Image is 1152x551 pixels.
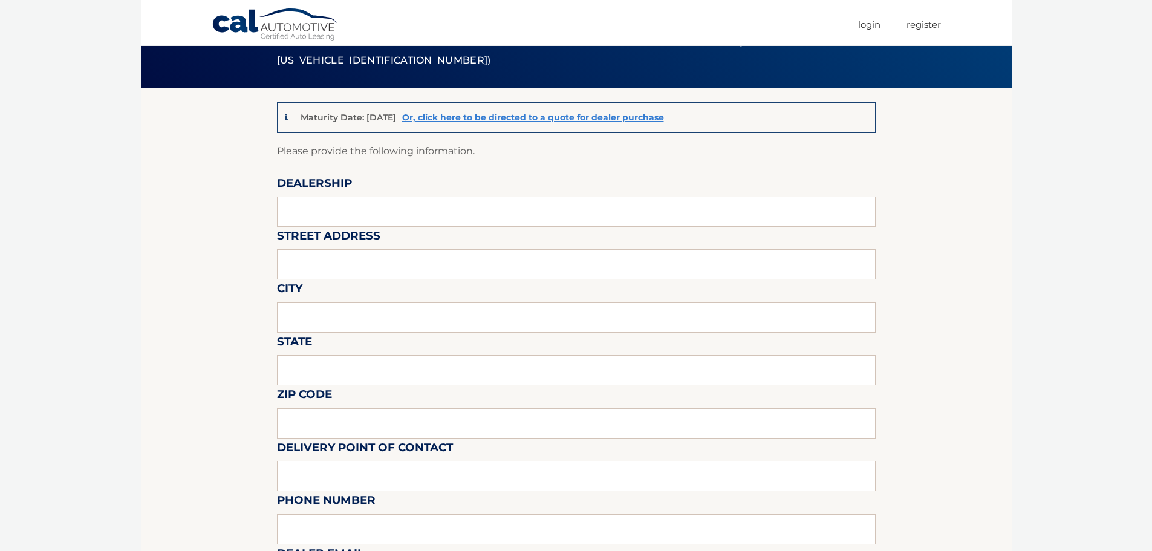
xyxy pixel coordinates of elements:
label: Dealership [277,174,352,197]
a: Login [858,15,880,34]
p: Maturity Date: [DATE] [301,112,396,123]
span: Ground a Vehicle - 2022 Volkswagen Atlas [277,28,763,68]
p: Please provide the following information. [277,143,876,160]
label: City [277,279,302,302]
label: Phone Number [277,491,376,514]
label: Zip Code [277,385,332,408]
label: Delivery Point of Contact [277,439,453,461]
label: Street Address [277,227,380,249]
a: Register [906,15,941,34]
a: Or, click here to be directed to a quote for dealer purchase [402,112,664,123]
label: State [277,333,312,355]
a: Cal Automotive [212,8,339,43]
